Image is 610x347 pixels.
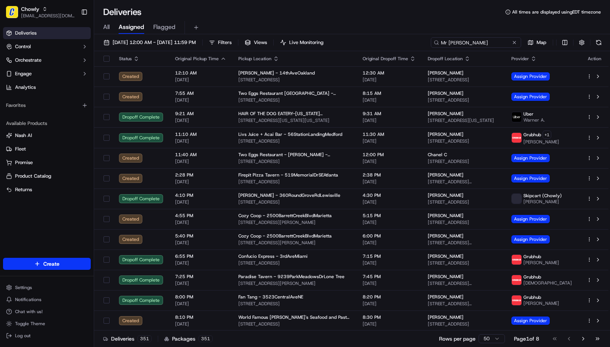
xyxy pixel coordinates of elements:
[175,260,226,266] span: [DATE]
[428,111,464,117] span: [PERSON_NAME]
[523,117,545,123] span: Warner A.
[428,158,499,164] span: [STREET_ADDRESS]
[153,23,175,32] span: Flagged
[8,110,14,116] div: 📗
[15,57,41,64] span: Orchestrate
[511,215,550,223] span: Assign Provider
[511,317,550,325] span: Assign Provider
[3,330,91,341] button: Log out
[103,335,152,342] div: Deliveries
[3,27,91,39] a: Deliveries
[3,294,91,305] button: Notifications
[512,112,522,122] img: uber-new-logo.jpeg
[512,295,522,305] img: 5e692f75ce7d37001a5d71f1
[363,56,408,62] span: Original Dropoff Time
[103,23,110,32] span: All
[238,274,345,280] span: Paradise Tavern - 9239ParkMeadowsDrLone Tree
[238,240,351,246] span: [STREET_ADDRESS][PERSON_NAME]
[523,193,562,199] span: Skipcart (Chowly)
[15,159,33,166] span: Promise
[15,43,31,50] span: Control
[6,132,88,139] a: Nash AI
[6,186,88,193] a: Returns
[3,54,91,66] button: Orchestrate
[523,139,559,145] span: [PERSON_NAME]
[175,321,226,327] span: [DATE]
[428,294,464,300] span: [PERSON_NAME]
[175,219,226,225] span: [DATE]
[238,301,351,307] span: [STREET_ADDRESS]
[428,77,499,83] span: [STREET_ADDRESS]
[119,56,132,62] span: Status
[15,146,26,152] span: Fleet
[241,37,270,48] button: Views
[428,192,464,198] span: [PERSON_NAME]
[428,90,464,96] span: [PERSON_NAME]
[523,111,534,117] span: Uber
[15,84,36,91] span: Analytics
[511,93,550,101] span: Assign Provider
[428,117,499,123] span: [STREET_ADDRESS][US_STATE]
[21,5,39,13] span: Chowly
[512,255,522,265] img: 5e692f75ce7d37001a5d71f1
[3,68,91,80] button: Engage
[363,199,416,205] span: [DATE]
[8,72,21,85] img: 1736555255976-a54dd68f-1ca7-489b-9aae-adbdc363a1c4
[428,301,499,307] span: [STREET_ADDRESS][PERSON_NAME]
[3,170,91,182] button: Product Catalog
[523,294,541,300] span: Grubhub
[524,37,550,48] button: Map
[238,70,315,76] span: [PERSON_NAME] - 14thAveOakland
[175,314,226,320] span: 8:10 PM
[238,199,351,205] span: [STREET_ADDRESS]
[289,39,323,46] span: Live Monitoring
[238,152,351,158] span: Two Eggs Restaurant - [PERSON_NAME] - 1965Hwy138NEConyers
[523,132,541,138] span: Grubhub
[113,39,196,46] span: [DATE] 12:00 AM - [DATE] 11:59 PM
[428,56,463,62] span: Dropoff Location
[6,146,88,152] a: Fleet
[238,117,351,123] span: [STREET_ADDRESS][US_STATE][US_STATE]
[6,6,18,18] img: Chowly
[363,219,416,225] span: [DATE]
[363,253,416,259] span: 7:15 PM
[21,13,75,19] button: [EMAIL_ADDRESS][DOMAIN_NAME]
[3,81,91,93] a: Analytics
[511,154,550,162] span: Assign Provider
[238,294,303,300] span: Fan Tang - 3523CentralAveNE
[363,138,416,144] span: [DATE]
[428,97,499,103] span: [STREET_ADDRESS]
[363,152,416,158] span: 12:00 PM
[3,258,91,270] button: Create
[238,97,351,103] span: [STREET_ADDRESS]
[119,23,144,32] span: Assigned
[428,280,499,286] span: [STREET_ADDRESS][PERSON_NAME]
[238,77,351,83] span: [STREET_ADDRESS]
[363,172,416,178] span: 2:38 PM
[428,213,464,219] span: [PERSON_NAME]
[175,274,226,280] span: 7:25 PM
[363,90,416,96] span: 8:15 AM
[137,335,152,342] div: 351
[428,131,464,137] span: [PERSON_NAME]
[175,56,219,62] span: Original Pickup Time
[6,173,88,180] a: Product Catalog
[61,106,124,120] a: 💻API Documentation
[428,179,499,185] span: [STREET_ADDRESS][PERSON_NAME]
[363,97,416,103] span: [DATE]
[587,56,602,62] div: Action
[514,335,539,342] div: Page 1 of 8
[3,318,91,329] button: Toggle Theme
[3,143,91,155] button: Fleet
[238,260,351,266] span: [STREET_ADDRESS]
[175,233,226,239] span: 5:40 PM
[15,297,41,303] span: Notifications
[238,172,338,178] span: Firepit Pizza Tavern - 519MemorialDrSEAtlanta
[238,321,351,327] span: [STREET_ADDRESS]
[3,306,91,317] button: Chat with us!
[175,280,226,286] span: [DATE]
[3,117,91,129] div: Available Products
[175,97,226,103] span: [DATE]
[20,49,136,56] input: Got a question? Start typing here...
